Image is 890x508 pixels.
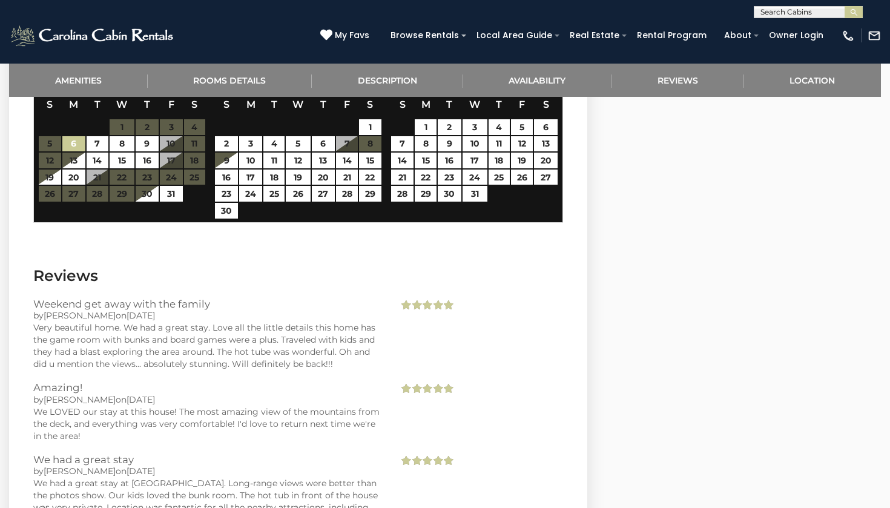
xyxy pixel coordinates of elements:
a: 5 [511,119,533,135]
a: 10 [463,136,487,152]
span: Saturday [367,99,373,110]
span: [PERSON_NAME] [44,394,116,405]
img: mail-regular-white.png [868,29,881,42]
span: Monday [246,99,255,110]
a: 7 [391,136,414,152]
a: 29 [359,186,381,202]
a: Browse Rentals [384,26,465,45]
div: by on [33,465,380,477]
a: Availability [463,64,612,97]
a: 11 [263,153,285,168]
h3: Amazing! [33,382,380,393]
a: 5 [286,136,311,152]
a: 19 [511,153,533,168]
a: 8 [415,136,437,152]
a: Location [744,64,882,97]
a: 6 [62,136,85,152]
a: 26 [511,170,533,185]
span: Monday [69,99,78,110]
a: 15 [110,153,134,168]
a: 4 [489,119,510,135]
a: 20 [62,170,85,185]
a: 24 [239,186,262,202]
span: Saturday [543,99,549,110]
a: 15 [359,153,381,168]
span: [DATE] [127,466,155,477]
a: 6 [312,136,335,152]
a: 16 [215,170,238,185]
a: Amenities [9,64,148,97]
a: 19 [39,170,61,185]
a: 28 [391,186,414,202]
span: Monday [421,99,430,110]
a: Rooms Details [148,64,312,97]
h3: Weekend get away with the family [33,299,380,309]
a: 2 [215,136,238,152]
a: About [718,26,757,45]
a: 29 [415,186,437,202]
a: 25 [489,170,510,185]
a: 9 [136,136,159,152]
span: [DATE] [127,394,155,405]
a: 27 [312,186,335,202]
span: [DATE] [127,310,155,321]
a: 25 [263,186,285,202]
a: Local Area Guide [470,26,558,45]
a: 13 [534,136,557,152]
a: 16 [438,153,461,168]
a: 12 [286,153,311,168]
h3: Reviews [33,265,563,286]
a: 9 [438,136,461,152]
div: by on [33,309,380,322]
a: 14 [336,153,358,168]
span: Thursday [320,99,326,110]
span: Thursday [496,99,502,110]
a: 2 [438,119,461,135]
span: My Favs [335,29,369,42]
a: Real Estate [564,26,625,45]
a: 3 [239,136,262,152]
a: 3 [463,119,487,135]
a: 16 [136,153,159,168]
a: Description [312,64,463,97]
div: Very beautiful home. We had a great stay. Love all the little details this home has the game room... [33,322,380,370]
span: Friday [519,99,525,110]
a: 1 [415,119,437,135]
span: Thursday [144,99,150,110]
a: 18 [489,153,510,168]
a: 17 [463,153,487,168]
a: My Favs [320,29,372,42]
a: 23 [215,186,238,202]
a: 30 [215,203,238,219]
a: 6 [534,119,557,135]
a: 18 [263,170,285,185]
a: 22 [359,170,381,185]
a: 30 [136,186,159,202]
a: 12 [511,136,533,152]
span: Saturday [191,99,197,110]
a: Reviews [611,64,744,97]
span: Wednesday [469,99,480,110]
a: 14 [87,153,108,168]
span: [PERSON_NAME] [44,310,116,321]
a: 11 [489,136,510,152]
a: 28 [336,186,358,202]
span: Wednesday [116,99,127,110]
a: 23 [438,170,461,185]
a: 15 [415,153,437,168]
span: [PERSON_NAME] [44,466,116,477]
a: 27 [534,170,557,185]
a: 17 [239,170,262,185]
a: Owner Login [763,26,829,45]
a: 21 [391,170,414,185]
a: 24 [463,170,487,185]
div: We LOVED our stay at this house! The most amazing view of the mountains from the deck, and everyt... [33,406,380,442]
a: 21 [336,170,358,185]
a: 31 [463,186,487,202]
a: 10 [239,153,262,168]
div: by on [33,394,380,406]
span: Wednesday [292,99,303,110]
a: 20 [534,153,557,168]
span: Friday [168,99,174,110]
img: phone-regular-white.png [842,29,855,42]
